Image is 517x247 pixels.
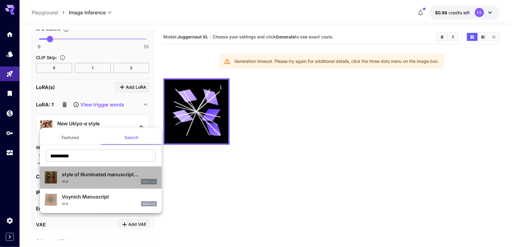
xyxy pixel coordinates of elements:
[40,130,101,145] button: Featured
[62,179,68,184] p: v1.0
[62,171,157,178] p: style of Illuminated manuscript...
[45,191,157,209] div: Voynich Manuscriptv1.0SDXL 1.0
[101,130,162,145] button: Search
[143,180,155,184] p: SDXL 1.0
[487,218,517,247] iframe: Chat Widget
[62,193,157,200] p: Voynich Manuscript
[45,168,157,187] div: style of Illuminated manuscript...v1.0SDXL 1.0
[143,202,155,206] p: SDXL 1.0
[62,202,68,206] p: v1.0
